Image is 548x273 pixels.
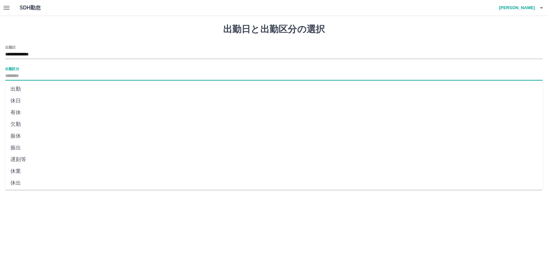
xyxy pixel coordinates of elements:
[5,24,543,35] h1: 出勤日と出勤区分の選択
[5,165,543,177] li: 休業
[5,189,543,201] li: 育介休
[5,83,543,95] li: 出勤
[5,177,543,189] li: 休出
[5,118,543,130] li: 欠勤
[5,66,19,71] label: 出勤区分
[5,130,543,142] li: 振休
[5,95,543,107] li: 休日
[5,154,543,165] li: 遅刻等
[5,45,16,50] label: 出勤日
[5,142,543,154] li: 振出
[5,107,543,118] li: 有休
